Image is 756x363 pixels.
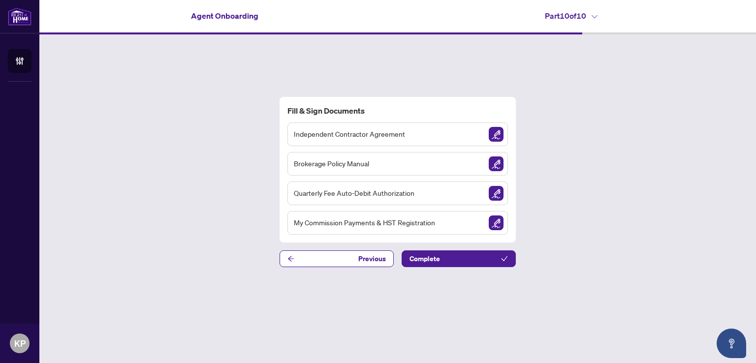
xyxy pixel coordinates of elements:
[358,251,386,267] span: Previous
[294,187,414,199] span: Quarterly Fee Auto-Debit Authorization
[191,10,258,22] h4: Agent Onboarding
[489,127,504,142] img: Sign Document
[294,217,435,228] span: My Commission Payments & HST Registration
[287,105,508,117] h4: Fill & Sign Documents
[294,158,369,169] span: Brokerage Policy Manual
[8,7,31,26] img: logo
[489,156,504,171] img: Sign Document
[409,251,440,267] span: Complete
[717,329,746,358] button: Open asap
[402,250,516,267] button: Complete
[545,10,598,22] h4: Part 10 of 10
[501,255,508,262] span: check
[280,250,394,267] button: Previous
[489,186,504,201] img: Sign Document
[489,215,504,230] img: Sign Document
[14,336,26,350] span: KP
[287,255,294,262] span: arrow-left
[294,128,405,140] span: Independent Contractor Agreement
